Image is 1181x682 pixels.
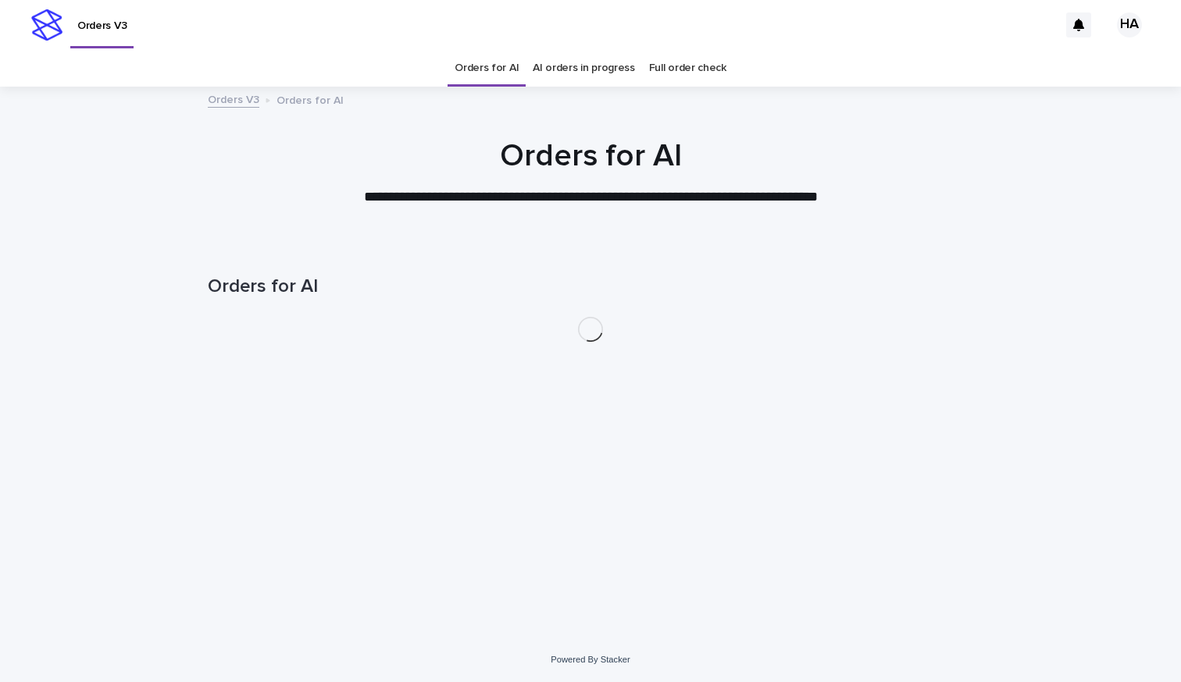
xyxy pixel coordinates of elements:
a: AI orders in progress [533,50,635,87]
div: HA [1117,12,1142,37]
a: Orders V3 [208,90,259,108]
h1: Orders for AI [208,137,973,175]
img: stacker-logo-s-only.png [31,9,62,41]
h1: Orders for AI [208,275,973,298]
a: Orders for AI [455,50,519,87]
a: Powered By Stacker [551,655,630,664]
a: Full order check [649,50,726,87]
p: Orders for AI [277,91,344,108]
